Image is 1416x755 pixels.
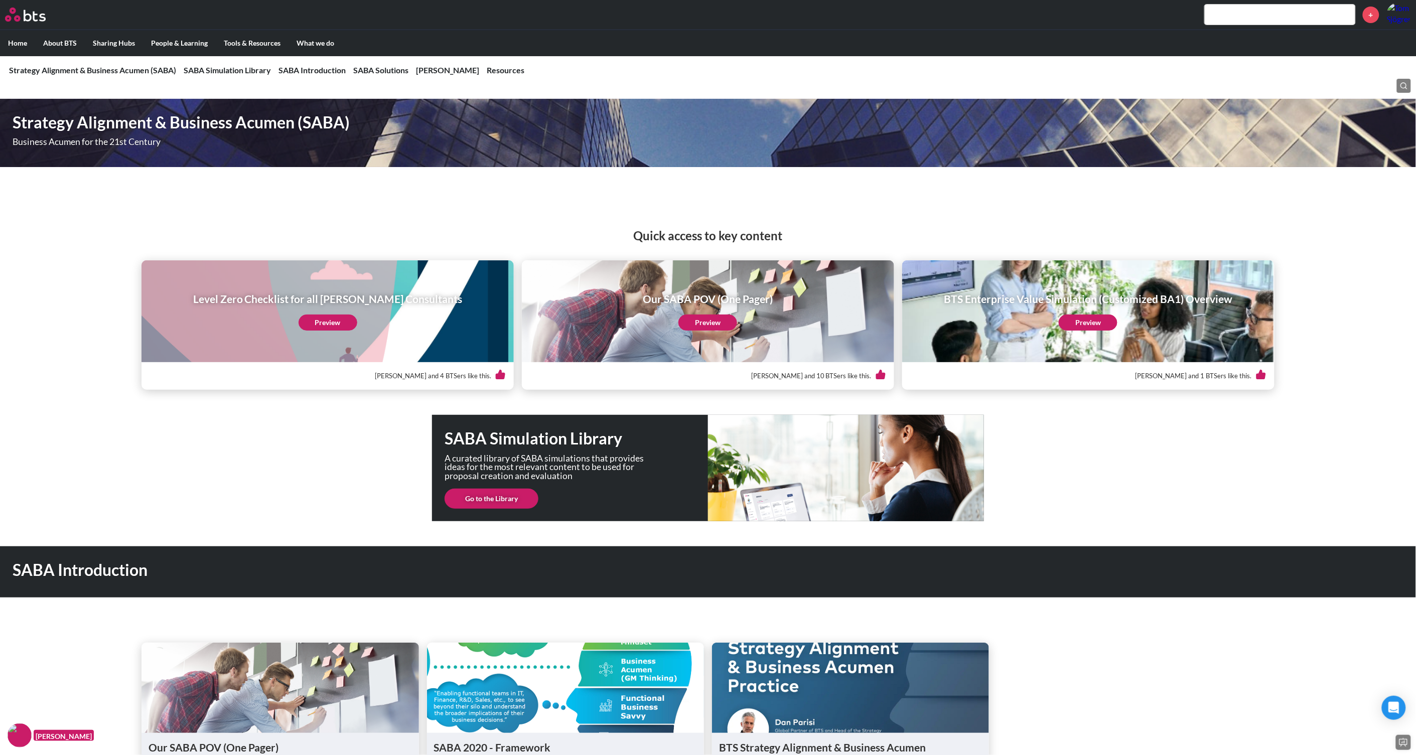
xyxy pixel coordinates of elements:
[1363,7,1379,23] a: +
[8,723,32,747] img: F
[143,30,216,56] label: People & Learning
[1387,3,1411,27] a: Profile
[13,559,986,581] h1: SABA Introduction
[445,454,655,481] p: A curated library of SABA simulations that provides ideas for the most relevant content to be use...
[299,315,357,331] a: Preview
[5,8,46,22] img: BTS Logo
[9,65,176,75] a: Strategy Alignment & Business Acumen (SABA)
[445,489,538,509] a: Go to the Library
[944,291,1232,306] h1: BTS Enterprise Value Simulation (Customized BA1) Overview
[416,65,479,75] a: [PERSON_NAME]
[910,362,1266,390] div: [PERSON_NAME] and 1 BTSers like this.
[289,30,342,56] label: What we do
[85,30,143,56] label: Sharing Hubs
[13,137,791,146] p: Business Acumen for the 21st Century
[149,740,411,754] h1: Our SABA POV (One Pager)
[150,362,506,390] div: [PERSON_NAME] and 4 BTSers like this.
[643,291,773,306] h1: Our SABA POV (One Pager)
[5,8,64,22] a: Go home
[1059,315,1117,331] a: Preview
[530,362,886,390] div: [PERSON_NAME] and 10 BTSers like this.
[445,427,708,450] h1: SABA Simulation Library
[434,740,697,754] h1: SABA 2020 - Framework
[193,291,463,306] h1: Level Zero Checklist for all [PERSON_NAME] Consultants
[278,65,346,75] a: SABA Introduction
[13,111,986,134] h1: Strategy Alignment & Business Acumen (SABA)
[184,65,271,75] a: SABA Simulation Library
[1387,3,1411,27] img: Tom Sjögren
[678,315,737,331] a: Preview
[353,65,408,75] a: SABA Solutions
[487,65,524,75] a: Resources
[35,30,85,56] label: About BTS
[1382,696,1406,720] div: Open Intercom Messenger
[34,730,94,741] figcaption: [PERSON_NAME]
[216,30,289,56] label: Tools & Resources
